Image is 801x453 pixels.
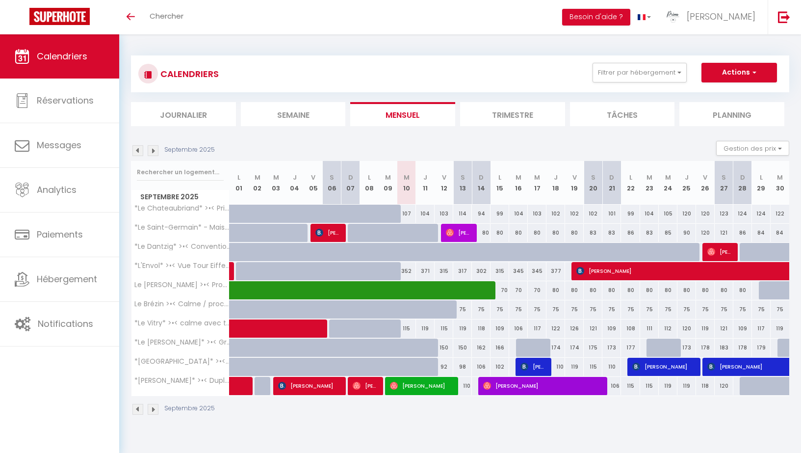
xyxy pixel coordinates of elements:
div: 115 [397,320,416,338]
div: 104 [416,205,435,223]
abbr: L [629,173,632,182]
div: 101 [602,205,621,223]
div: 174 [546,339,565,357]
div: 162 [472,339,491,357]
div: 115 [621,377,640,395]
th: 28 [733,161,752,205]
li: Planning [679,102,784,126]
p: Septembre 2025 [164,404,215,413]
abbr: L [237,173,240,182]
div: 80 [528,224,546,242]
th: 12 [435,161,453,205]
div: 183 [715,339,733,357]
div: 119 [659,377,677,395]
abbr: M [777,173,783,182]
div: 109 [602,320,621,338]
th: 25 [677,161,696,205]
div: 117 [528,320,546,338]
p: Septembre 2025 [164,145,215,155]
div: 150 [453,339,472,357]
div: 173 [677,339,696,357]
div: 317 [453,262,472,280]
th: 09 [379,161,397,205]
button: Actions [701,63,777,82]
abbr: D [609,173,614,182]
th: 27 [715,161,733,205]
div: 111 [640,320,659,338]
abbr: M [516,173,521,182]
abbr: M [385,173,391,182]
abbr: L [760,173,763,182]
div: 377 [546,262,565,280]
div: 75 [733,300,752,319]
abbr: L [498,173,501,182]
span: [PERSON_NAME] [483,376,601,395]
div: 83 [640,224,659,242]
div: 115 [435,320,453,338]
div: 75 [715,300,733,319]
div: 92 [435,358,453,376]
span: *Le [PERSON_NAME]* >•< Grande terrasse avec 3 chambres [133,339,231,346]
span: Hébergement [37,273,97,285]
abbr: S [330,173,334,182]
div: 117 [752,320,771,338]
span: Messages [37,139,81,151]
div: 102 [584,205,602,223]
abbr: M [646,173,652,182]
div: 120 [677,205,696,223]
abbr: M [665,173,671,182]
div: 352 [397,262,416,280]
div: 80 [621,281,640,299]
span: *[GEOGRAPHIC_DATA]* >•< studio calme avec terrasse [133,358,231,365]
span: Notifications [38,318,93,330]
div: 99 [491,205,509,223]
input: Rechercher un logement... [137,163,224,181]
div: 102 [491,358,509,376]
div: 103 [528,205,546,223]
div: 107 [397,205,416,223]
abbr: J [423,173,427,182]
th: 17 [528,161,546,205]
button: Gestion des prix [716,141,789,156]
div: 75 [659,300,677,319]
div: 150 [435,339,453,357]
th: 23 [640,161,659,205]
div: 315 [491,262,509,280]
div: 119 [771,320,789,338]
span: [PERSON_NAME] [632,357,695,376]
span: Analytics [37,184,77,196]
img: Super Booking [29,8,90,25]
th: 08 [360,161,379,205]
span: Le [PERSON_NAME] >•< Proche Tour Eiffel, commerces et métro [133,281,231,289]
div: 103 [435,205,453,223]
div: 98 [453,358,472,376]
abbr: V [311,173,315,182]
div: 371 [416,262,435,280]
div: 75 [584,300,602,319]
div: 75 [509,300,528,319]
li: Journalier [131,102,236,126]
span: [PERSON_NAME] [315,223,340,242]
div: 121 [584,320,602,338]
div: 104 [509,205,528,223]
div: 120 [696,224,715,242]
div: 84 [771,224,789,242]
th: 05 [304,161,323,205]
div: 75 [565,300,584,319]
abbr: D [479,173,484,182]
th: 26 [696,161,715,205]
th: 18 [546,161,565,205]
div: 126 [565,320,584,338]
div: 80 [565,224,584,242]
div: 166 [491,339,509,357]
abbr: J [293,173,297,182]
div: 108 [621,320,640,338]
th: 07 [341,161,360,205]
th: 29 [752,161,771,205]
div: 115 [640,377,659,395]
div: 109 [733,320,752,338]
div: 102 [546,205,565,223]
div: 80 [677,281,696,299]
div: 119 [677,377,696,395]
th: 03 [267,161,285,205]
